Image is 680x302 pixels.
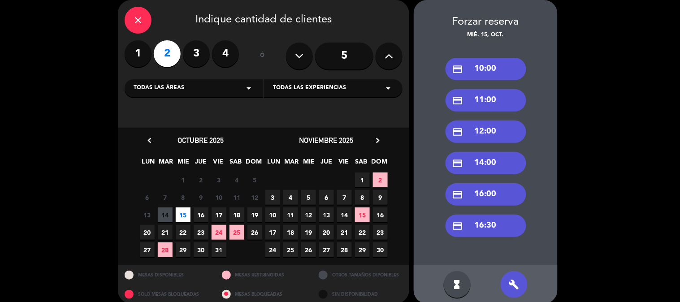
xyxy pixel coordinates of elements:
span: 17 [212,207,226,222]
span: 27 [319,242,334,257]
span: 8 [176,190,191,205]
span: 4 [283,190,298,205]
span: 7 [337,190,352,205]
span: SAB [229,156,243,171]
span: 26 [301,242,316,257]
div: 14:00 [446,152,526,174]
div: 12:00 [446,121,526,143]
span: 14 [337,207,352,222]
span: 17 [265,225,280,240]
span: 20 [140,225,155,240]
span: 15 [355,207,370,222]
span: 24 [265,242,280,257]
span: 26 [247,225,262,240]
span: 28 [158,242,173,257]
div: ó [248,40,277,72]
span: Todas las áreas [134,84,184,93]
div: MESAS RESTRINGIDAS [215,265,312,285]
div: mié. 15, oct. [414,31,558,40]
span: LUN [267,156,282,171]
span: 6 [319,190,334,205]
span: DOM [246,156,261,171]
span: 15 [176,207,191,222]
i: credit_card [452,220,463,232]
span: 10 [212,190,226,205]
span: 22 [176,225,191,240]
span: VIE [211,156,226,171]
span: 18 [230,207,244,222]
div: MESAS DISPONIBLES [118,265,215,285]
span: 6 [140,190,155,205]
span: JUE [194,156,208,171]
span: 8 [355,190,370,205]
span: 2 [194,173,208,187]
i: credit_card [452,189,463,200]
label: 4 [212,40,239,67]
label: 3 [183,40,210,67]
label: 2 [154,40,181,67]
span: 7 [158,190,173,205]
div: 16:00 [446,183,526,206]
span: 20 [319,225,334,240]
span: 19 [247,207,262,222]
span: LUN [141,156,156,171]
span: 12 [247,190,262,205]
i: arrow_drop_down [383,83,394,94]
span: 23 [373,225,388,240]
span: 24 [212,225,226,240]
span: VIE [337,156,351,171]
span: 21 [158,225,173,240]
span: MIE [302,156,316,171]
span: 30 [194,242,208,257]
div: 16:30 [446,215,526,237]
i: chevron_left [145,136,154,145]
span: MAR [284,156,299,171]
span: noviembre 2025 [299,136,354,145]
div: Indique cantidad de clientes [125,7,403,34]
span: JUE [319,156,334,171]
span: 28 [337,242,352,257]
span: 21 [337,225,352,240]
i: credit_card [452,158,463,169]
i: credit_card [452,126,463,138]
i: chevron_right [373,136,382,145]
span: 13 [319,207,334,222]
span: 3 [265,190,280,205]
span: SAB [354,156,369,171]
span: 25 [283,242,298,257]
span: 16 [373,207,388,222]
i: credit_card [452,95,463,106]
div: OTROS TAMAÑOS DIPONIBLES [312,265,409,285]
div: Forzar reserva [414,13,558,31]
i: hourglass_full [452,279,463,290]
span: 23 [194,225,208,240]
i: arrow_drop_down [243,83,254,94]
span: 1 [355,173,370,187]
span: 1 [176,173,191,187]
span: 4 [230,173,244,187]
span: 5 [301,190,316,205]
span: 9 [373,190,388,205]
span: 13 [140,207,155,222]
span: DOM [372,156,386,171]
span: 3 [212,173,226,187]
span: 10 [265,207,280,222]
span: 22 [355,225,370,240]
span: 29 [176,242,191,257]
span: MAR [159,156,173,171]
div: 11:00 [446,89,526,112]
span: 19 [301,225,316,240]
span: MIE [176,156,191,171]
div: 10:00 [446,58,526,80]
i: build [509,279,520,290]
span: 29 [355,242,370,257]
span: 11 [283,207,298,222]
span: 27 [140,242,155,257]
span: 11 [230,190,244,205]
i: credit_card [452,64,463,75]
label: 1 [125,40,152,67]
span: Todas las experiencias [273,84,346,93]
span: 25 [230,225,244,240]
span: 31 [212,242,226,257]
span: 30 [373,242,388,257]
